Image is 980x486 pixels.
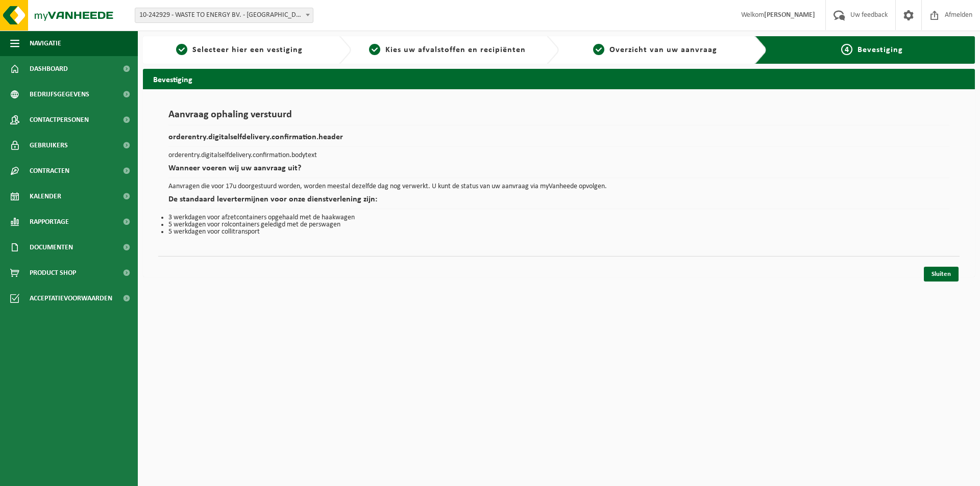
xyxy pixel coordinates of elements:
[168,214,949,221] li: 3 werkdagen voor afzetcontainers opgehaald met de haakwagen
[764,11,815,19] strong: [PERSON_NAME]
[30,82,89,107] span: Bedrijfsgegevens
[564,44,747,56] a: 3Overzicht van uw aanvraag
[168,228,949,236] li: 5 werkdagen voor collitransport
[609,46,717,54] span: Overzicht van uw aanvraag
[168,195,949,209] h2: De standaard levertermijnen voor onze dienstverlening zijn:
[369,44,380,55] span: 2
[30,235,73,260] span: Documenten
[168,110,949,125] h1: Aanvraag ophaling verstuurd
[30,209,69,235] span: Rapportage
[30,286,112,311] span: Acceptatievoorwaarden
[135,8,313,23] span: 10-242929 - WASTE TO ENERGY BV. - NIJKERK
[593,44,604,55] span: 3
[30,56,68,82] span: Dashboard
[176,44,187,55] span: 1
[385,46,526,54] span: Kies uw afvalstoffen en recipiënten
[168,133,949,147] h2: orderentry.digitalselfdelivery.confirmation.header
[30,107,89,133] span: Contactpersonen
[841,44,852,55] span: 4
[924,267,959,282] a: Sluiten
[356,44,539,56] a: 2Kies uw afvalstoffen en recipiënten
[30,31,61,56] span: Navigatie
[30,158,69,184] span: Contracten
[168,152,949,159] p: orderentry.digitalselfdelivery.confirmation.bodytext
[148,44,331,56] a: 1Selecteer hier een vestiging
[30,260,76,286] span: Product Shop
[168,164,949,178] h2: Wanneer voeren wij uw aanvraag uit?
[857,46,903,54] span: Bevestiging
[30,184,61,209] span: Kalender
[168,221,949,228] li: 5 werkdagen voor rolcontainers geledigd met de perswagen
[30,133,68,158] span: Gebruikers
[135,8,313,22] span: 10-242929 - WASTE TO ENERGY BV. - NIJKERK
[192,46,303,54] span: Selecteer hier een vestiging
[168,183,949,190] p: Aanvragen die voor 17u doorgestuurd worden, worden meestal dezelfde dag nog verwerkt. U kunt de s...
[143,69,975,89] h2: Bevestiging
